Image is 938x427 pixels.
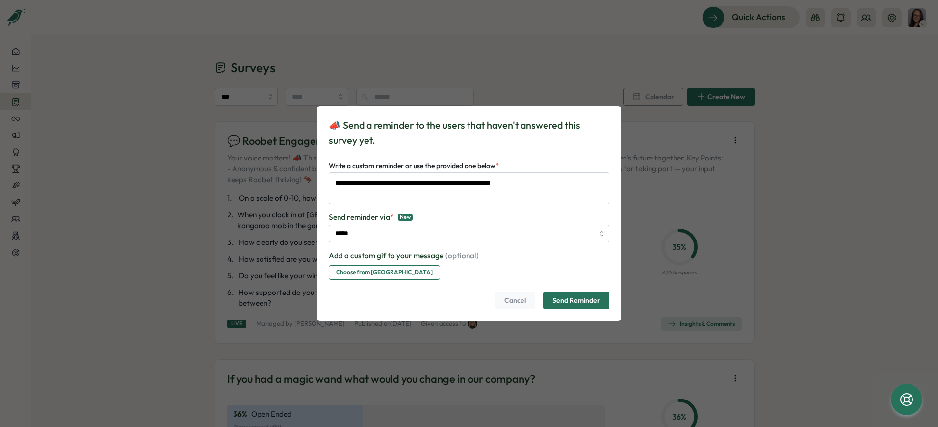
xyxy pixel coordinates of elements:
span: Send Reminder [552,292,600,309]
span: Send reminder via [329,212,394,223]
span: Choose from [GEOGRAPHIC_DATA] [336,266,433,279]
button: Cancel [495,292,535,309]
span: New [398,214,413,221]
button: Send Reminder [543,292,609,309]
span: (optional) [443,251,479,260]
button: Choose from [GEOGRAPHIC_DATA] [329,265,440,280]
p: Add a custom gif to your message [329,250,479,261]
p: 📣 Send a reminder to the users that haven't answered this survey yet. [329,118,609,148]
label: Write a custom reminder or use the provided one below [329,161,499,172]
span: Cancel [504,292,526,309]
